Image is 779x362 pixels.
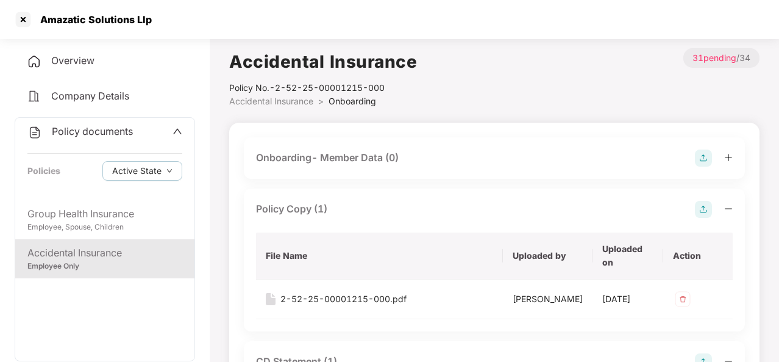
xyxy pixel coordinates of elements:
span: Overview [51,54,94,67]
h1: Accidental Insurance [229,48,417,75]
p: / 34 [683,48,759,68]
img: svg+xml;base64,PHN2ZyB4bWxucz0iaHR0cDovL3d3dy53My5vcmcvMjAwMC9zdmciIHdpZHRoPSIyNCIgaGVpZ2h0PSIyNC... [27,125,42,140]
span: Onboarding [329,96,376,106]
div: Group Health Insurance [27,206,182,222]
img: svg+xml;base64,PHN2ZyB4bWxucz0iaHR0cDovL3d3dy53My5vcmcvMjAwMC9zdmciIHdpZHRoPSIyNCIgaGVpZ2h0PSIyNC... [27,54,41,69]
div: Employee Only [27,261,182,272]
span: Accidental Insurance [229,96,313,106]
div: Policy Copy (1) [256,201,327,217]
th: File Name [256,233,503,280]
span: Policy documents [52,125,133,137]
span: plus [724,153,733,162]
img: svg+xml;base64,PHN2ZyB4bWxucz0iaHR0cDovL3d3dy53My5vcmcvMjAwMC9zdmciIHdpZHRoPSIyOCIgaGVpZ2h0PSIyOC... [695,150,712,167]
div: [PERSON_NAME] [513,292,583,306]
span: 31 pending [692,52,736,63]
div: Amazatic Solutions Llp [33,13,152,26]
span: > [318,96,324,106]
th: Uploaded on [592,233,663,280]
span: Company Details [51,90,129,102]
span: up [173,126,182,136]
th: Action [663,233,733,280]
img: svg+xml;base64,PHN2ZyB4bWxucz0iaHR0cDovL3d3dy53My5vcmcvMjAwMC9zdmciIHdpZHRoPSIyOCIgaGVpZ2h0PSIyOC... [695,201,712,218]
span: Active State [112,164,162,178]
div: Policy No.- 2-52-25-00001215-000 [229,81,417,95]
button: Active Statedown [102,161,182,181]
div: 2-52-25-00001215-000.pdf [280,292,407,306]
span: minus [724,205,733,213]
img: svg+xml;base64,PHN2ZyB4bWxucz0iaHR0cDovL3d3dy53My5vcmcvMjAwMC9zdmciIHdpZHRoPSIzMiIgaGVpZ2h0PSIzMi... [673,289,692,309]
img: svg+xml;base64,PHN2ZyB4bWxucz0iaHR0cDovL3d3dy53My5vcmcvMjAwMC9zdmciIHdpZHRoPSIyNCIgaGVpZ2h0PSIyNC... [27,89,41,104]
div: [DATE] [602,292,653,306]
th: Uploaded by [503,233,592,280]
div: Onboarding- Member Data (0) [256,150,399,165]
div: Accidental Insurance [27,245,182,261]
img: svg+xml;base64,PHN2ZyB4bWxucz0iaHR0cDovL3d3dy53My5vcmcvMjAwMC9zdmciIHdpZHRoPSIxNiIgaGVpZ2h0PSIyMC... [266,293,276,305]
span: down [166,168,173,175]
div: Policies [27,164,60,178]
div: Employee, Spouse, Children [27,222,182,233]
